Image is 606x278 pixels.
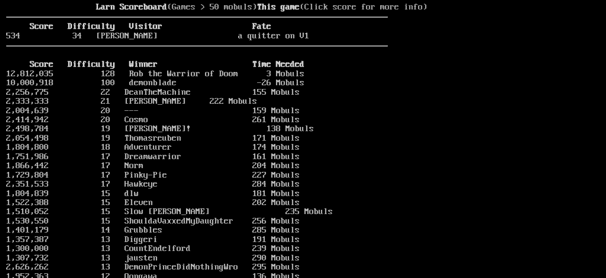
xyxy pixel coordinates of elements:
[6,198,300,207] a: 1,522,388 15 Eleven 202 Mobuls
[6,97,257,106] a: 2,333,333 21 [PERSON_NAME] 222 Mobuls
[6,225,300,235] a: 1,401,179 14 Grubbles 285 Mobuls
[6,161,300,170] a: 1,866,442 17 Norm 204 Mobuls
[6,235,300,244] a: 1,357,387 13 Diggeri 191 Mobuls
[30,60,304,69] b: Score Difficulty Winner Time Needed
[6,69,304,79] a: 12,812,035 128 Rob the Warrior of Doom 3 Mobuls
[6,170,300,180] a: 1,729,804 17 Pinky-Pie 227 Mobuls
[6,115,300,125] a: 2,414,942 20 Cosmo 261 Mobuls
[6,78,304,88] a: 10,000,918 100 demonblade -26 Mobuls
[6,143,300,152] a: 1,804,800 18 Adventurer 174 Mobuls
[6,152,300,161] a: 1,751,986 17 Dreamwarrior 161 Mobuls
[6,31,309,41] a: 534 34 [PERSON_NAME] a quitter on V1
[6,124,314,134] a: 2,498,784 19 [PERSON_NAME]! 138 Mobuls
[6,244,300,253] a: 1,300,000 13 CountEndelford 239 Mobuls
[30,22,271,31] b: Score Difficulty Visitor Fate
[6,179,300,189] a: 2,351,533 17 Hawkeye 284 Mobuls
[6,88,300,97] a: 2,256,775 22 DeanTheMachine 155 Mobuls
[257,2,300,12] b: This game
[6,106,300,116] a: 2,004,639 20 --- 159 Mobuls
[6,207,333,216] a: 1,510,052 15 Slow [PERSON_NAME] 235 Mobuls
[6,189,300,198] a: 1,804,839 15 dlw 181 Mobuls
[6,253,300,263] a: 1,307,732 13 jausten 290 Mobuls
[6,262,300,272] a: 2,626,262 13 DemonPrinceDidNothingWro 295 Mobuls
[96,2,167,12] b: Larn Scoreboard
[6,216,300,226] a: 1,530,550 15 ShouldaVaxxedMyDaughter 256 Mobuls
[6,3,388,264] larn: (Games > 50 mobuls) (Click score for more info) Click on a score for more information ---- Reload...
[6,134,300,143] a: 2,054,498 19 Thomasreuben 171 Mobuls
